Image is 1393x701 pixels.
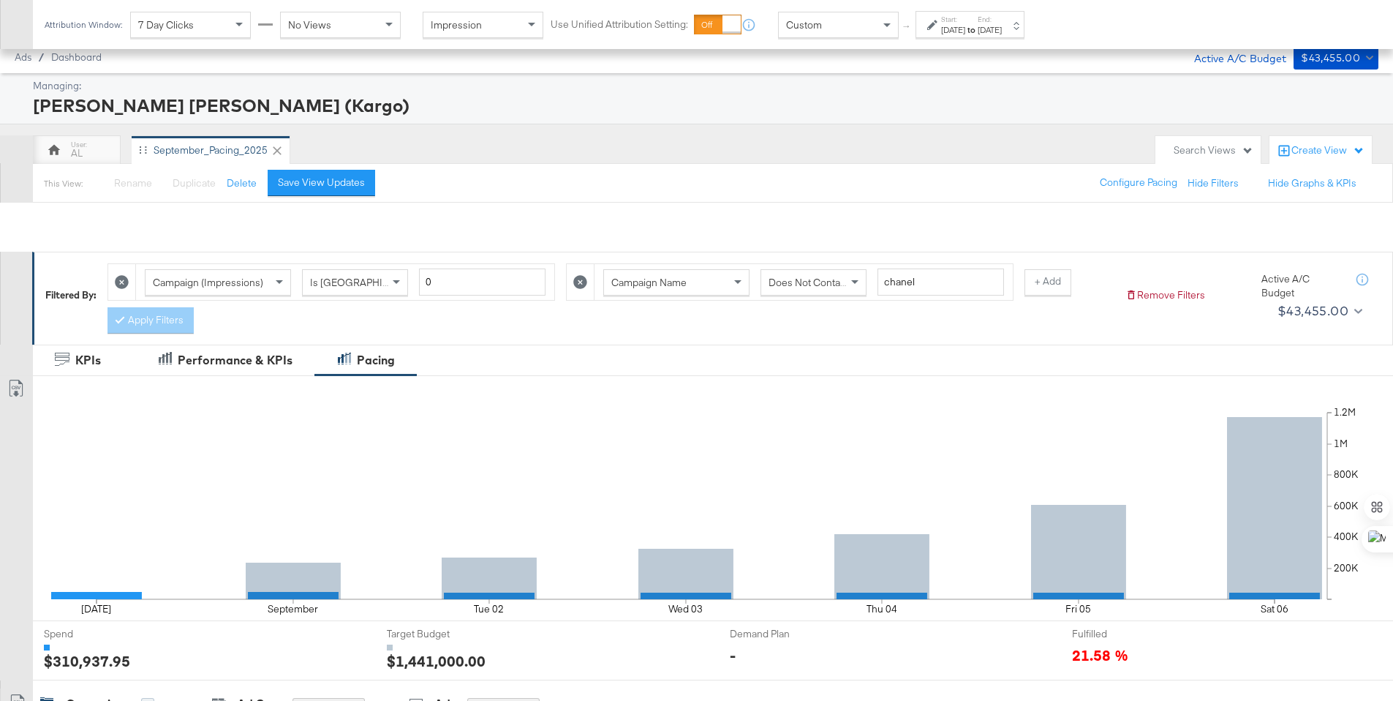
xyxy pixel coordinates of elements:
text: Thu 04 [867,602,897,615]
div: KPIs [75,352,101,369]
div: Pacing [357,352,395,369]
span: Target Budget [387,627,497,641]
label: Start: [941,15,965,24]
div: Active A/C Budget [1179,46,1286,68]
button: Delete [227,176,257,190]
div: Drag to reorder tab [139,146,147,154]
strong: to [965,24,978,35]
span: No Views [288,18,331,31]
div: Managing: [33,79,1375,93]
span: Duplicate [173,176,216,190]
div: Active A/C Budget [1261,272,1342,299]
text: Sat 06 [1261,602,1288,615]
div: AL [71,146,83,160]
span: Campaign (Impressions) [153,276,263,289]
div: Performance & KPIs [178,352,292,369]
span: Spend [44,627,154,641]
span: Demand Plan [730,627,839,641]
button: Hide Graphs & KPIs [1268,176,1356,190]
div: September_Pacing_2025 [154,143,268,157]
text: 1.2M [1334,405,1356,419]
div: $1,441,000.00 [387,651,486,672]
text: September [268,602,318,615]
span: Fulfilled [1072,627,1182,641]
text: Fri 05 [1065,602,1091,615]
span: Campaign Name [611,276,687,289]
input: Enter a number [419,269,546,296]
label: Use Unified Attribution Setting: [551,18,688,31]
span: Is [GEOGRAPHIC_DATA] [310,276,422,289]
input: Enter a search term [877,269,1004,296]
button: $43,455.00 [1294,46,1378,70]
div: [DATE] [941,24,965,36]
button: Save View Updates [268,170,375,196]
span: 21.58 % [1072,645,1128,664]
button: $43,455.00 [1272,299,1365,323]
div: [DATE] [978,24,1002,36]
span: 7 Day Clicks [138,18,194,31]
span: ↑ [900,25,914,30]
div: [PERSON_NAME] [PERSON_NAME] (Kargo) [33,93,1375,118]
div: Filtered By: [45,288,97,302]
button: Remove Filters [1125,288,1205,302]
button: Configure Pacing [1090,170,1188,196]
div: $43,455.00 [1301,49,1360,67]
label: End: [978,15,1002,24]
button: Hide Filters [1188,176,1239,190]
div: Create View [1291,143,1364,158]
a: Dashboard [51,51,102,63]
button: + Add [1024,269,1071,296]
div: Save View Updates [278,176,365,190]
div: $43,455.00 [1277,300,1348,322]
div: - [730,645,736,666]
span: Rename [114,176,152,190]
span: Impression [431,18,482,31]
div: This View: [44,178,83,190]
div: Attribution Window: [44,20,123,30]
text: Wed 03 [668,602,703,615]
span: Does Not Contain [769,276,848,289]
div: Search Views [1174,143,1253,157]
text: Tue 02 [474,602,504,615]
span: Custom [786,18,822,31]
span: Ads [15,51,31,63]
text: [DATE] [81,602,111,615]
div: $310,937.95 [44,651,130,672]
span: / [31,51,51,63]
